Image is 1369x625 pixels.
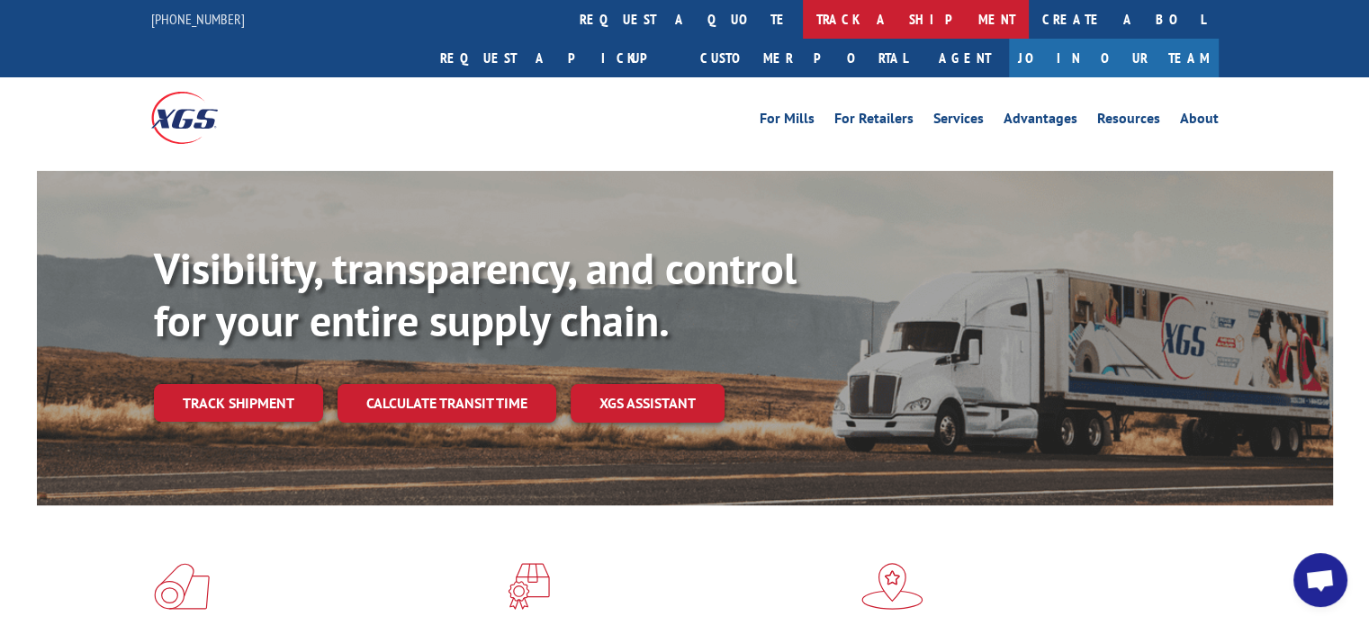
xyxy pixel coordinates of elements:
a: Services [933,112,984,131]
a: Advantages [1004,112,1077,131]
a: Resources [1097,112,1160,131]
a: Customer Portal [687,39,921,77]
a: Track shipment [154,384,323,422]
div: Open chat [1293,553,1347,607]
img: xgs-icon-flagship-distribution-model-red [861,563,923,610]
a: [PHONE_NUMBER] [151,10,245,28]
b: Visibility, transparency, and control for your entire supply chain. [154,240,797,348]
a: Request a pickup [427,39,687,77]
a: For Retailers [834,112,914,131]
img: xgs-icon-focused-on-flooring-red [508,563,550,610]
a: About [1180,112,1219,131]
img: xgs-icon-total-supply-chain-intelligence-red [154,563,210,610]
a: Join Our Team [1009,39,1219,77]
a: For Mills [760,112,815,131]
a: Calculate transit time [338,384,556,423]
a: Agent [921,39,1009,77]
a: XGS ASSISTANT [571,384,725,423]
